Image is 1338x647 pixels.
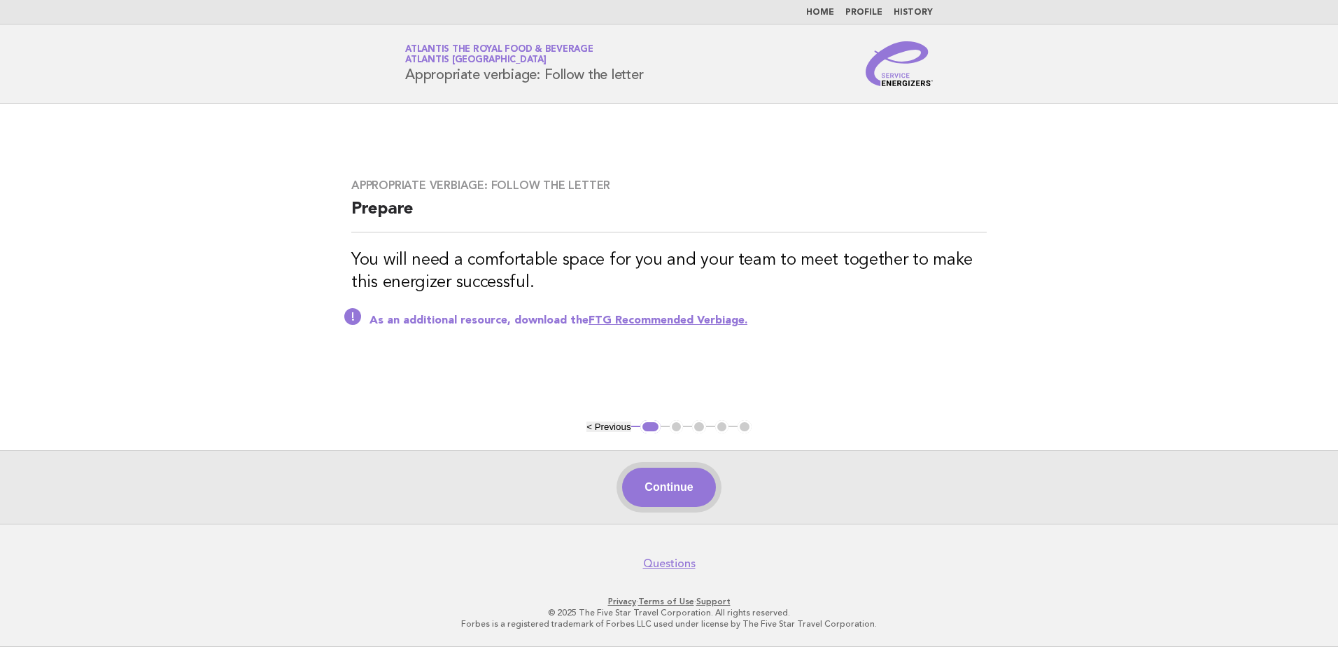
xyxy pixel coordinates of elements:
a: Terms of Use [638,597,694,606]
p: © 2025 The Five Star Travel Corporation. All rights reserved. [241,607,1097,618]
h1: Appropriate verbiage: Follow the letter [405,46,643,82]
button: < Previous [586,422,631,432]
h3: You will need a comfortable space for you and your team to meet together to make this energizer s... [351,249,987,294]
p: Forbes is a registered trademark of Forbes LLC used under license by The Five Star Travel Corpora... [241,618,1097,629]
button: 1 [640,420,661,434]
button: Continue [622,468,715,507]
a: Home [806,8,834,17]
a: History [894,8,933,17]
h3: Appropriate verbiage: Follow the letter [351,179,987,193]
p: · · [241,596,1097,607]
a: Atlantis the Royal Food & BeverageAtlantis [GEOGRAPHIC_DATA] [405,45,593,64]
h2: Prepare [351,198,987,232]
a: FTG Recommended Verbiage. [589,315,747,326]
a: Privacy [608,597,636,606]
a: Questions [643,557,696,571]
p: As an additional resource, download the [369,314,987,328]
a: Support [696,597,731,606]
span: Atlantis [GEOGRAPHIC_DATA] [405,56,547,65]
a: Profile [845,8,882,17]
img: Service Energizers [866,41,933,86]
